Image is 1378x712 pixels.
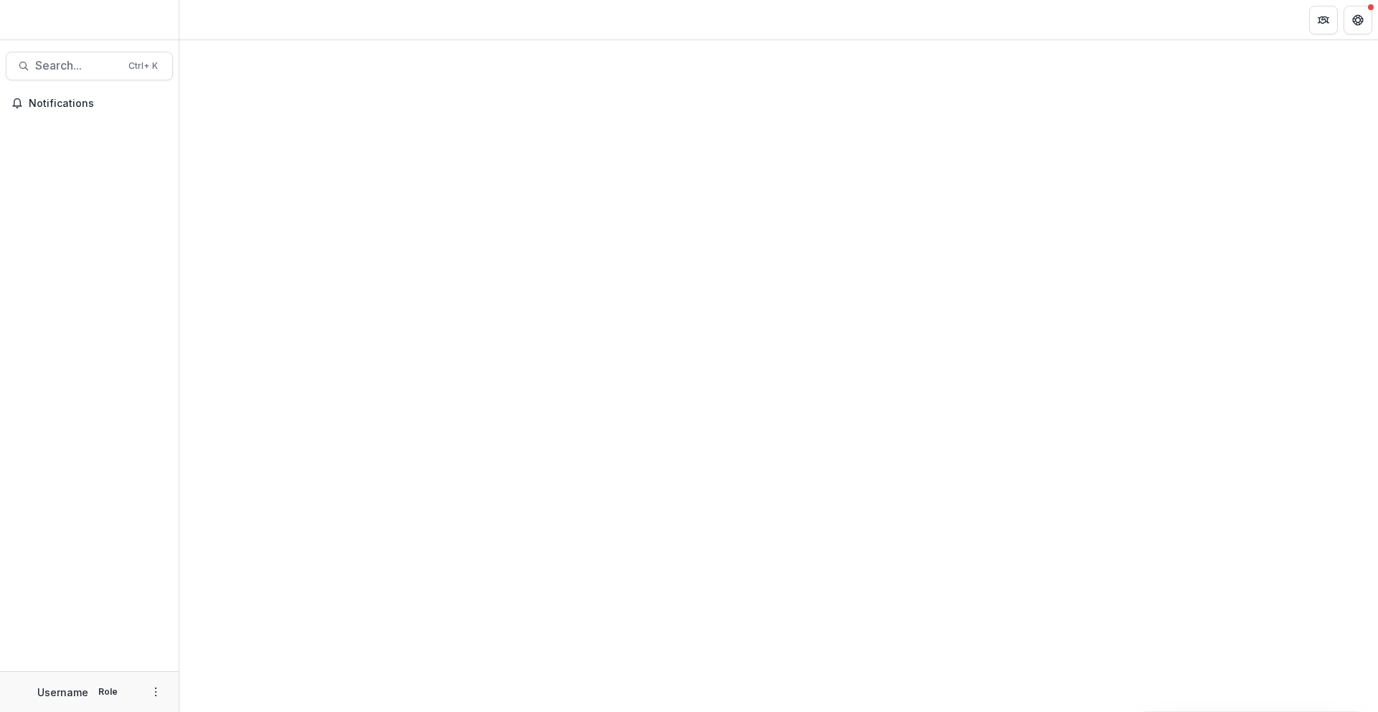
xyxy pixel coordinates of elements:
button: Notifications [6,92,173,115]
p: Role [94,685,122,698]
span: Search... [35,59,120,72]
p: Username [37,685,88,700]
div: Ctrl + K [126,58,161,74]
button: Search... [6,52,173,80]
span: Notifications [29,98,167,110]
button: Get Help [1344,6,1372,34]
button: More [147,683,164,701]
button: Partners [1309,6,1338,34]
